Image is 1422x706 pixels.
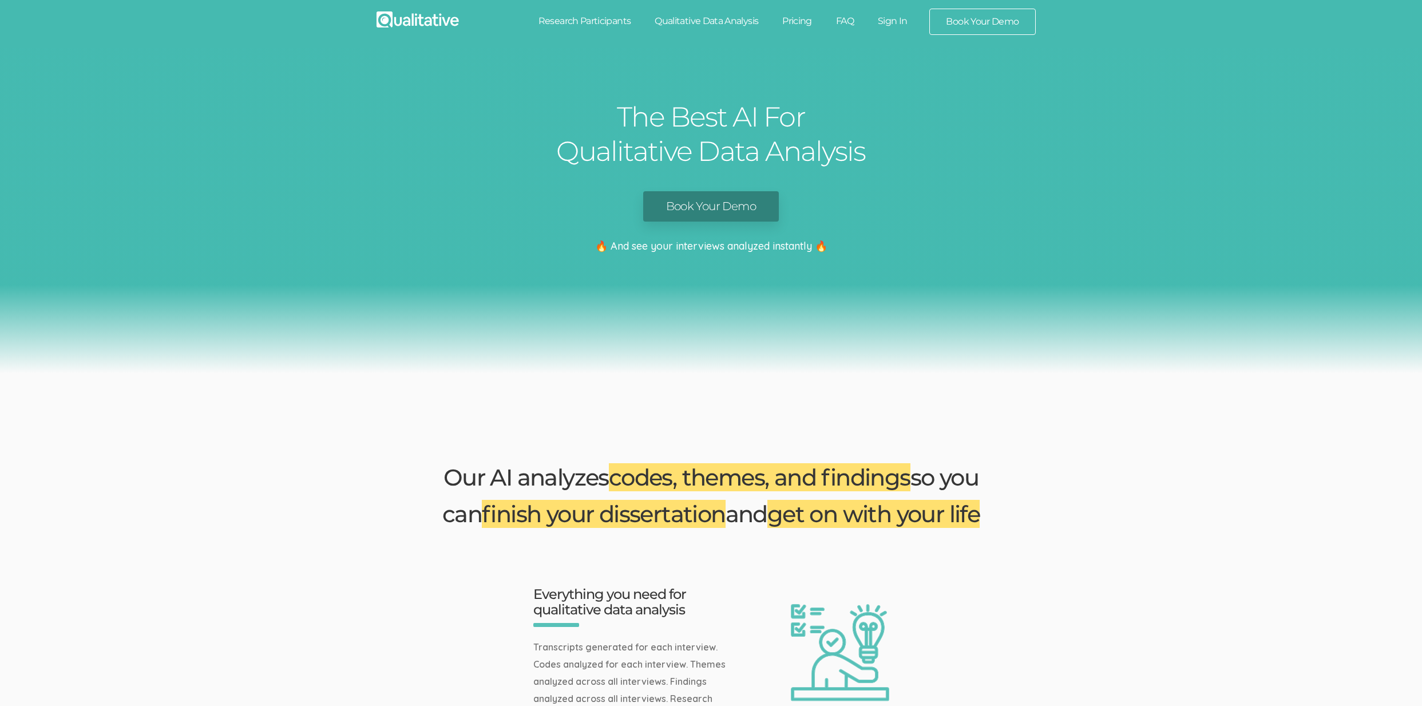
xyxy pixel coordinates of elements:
[554,100,869,168] h1: The Best AI For Qualitative Data Analysis
[866,9,920,34] a: Sign In
[767,500,980,528] span: get on with your life
[770,9,824,34] a: Pricing
[791,604,889,701] img: Everything you need for qualitative data analysis
[609,463,910,491] span: codes, themes, and findings
[482,500,726,528] span: finish your dissertation
[526,9,643,34] a: Research Participants
[643,9,770,34] a: Qualitative Data Analysis
[9,239,1413,254] p: 🔥 And see your interviews analyzed instantly 🔥
[643,191,779,222] a: Book Your Demo
[533,587,734,617] h3: Everything you need for qualitative data analysis
[824,9,866,34] a: FAQ
[930,9,1035,34] a: Book Your Demo
[377,11,459,27] img: Qualitative
[434,459,989,533] h2: Our AI analyzes so you can and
